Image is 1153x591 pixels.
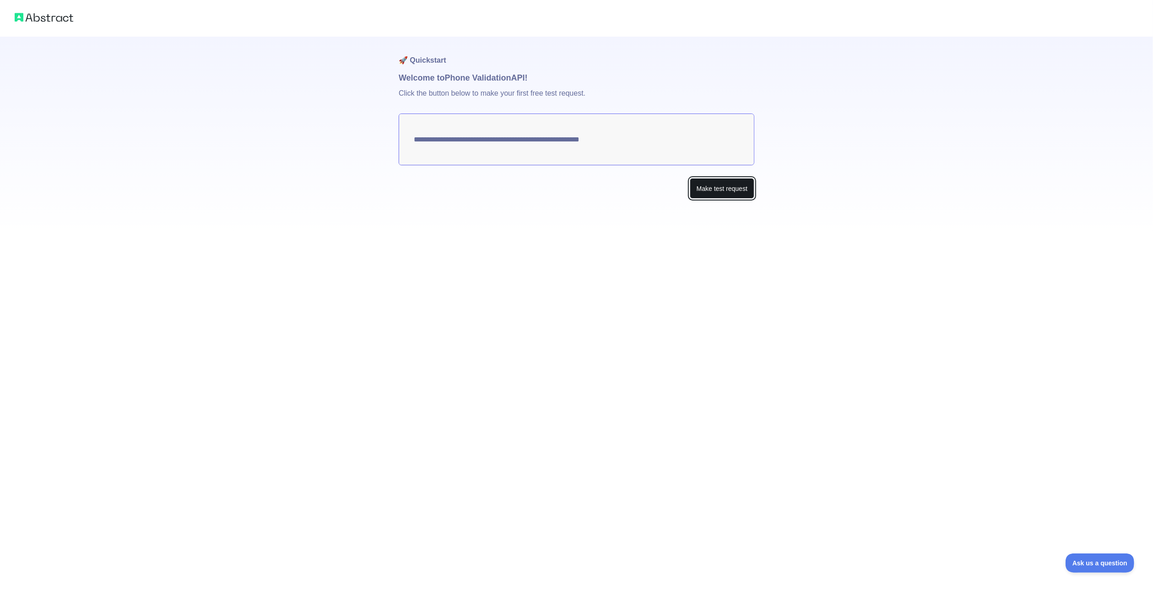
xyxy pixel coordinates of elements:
h1: Welcome to Phone Validation API! [399,71,754,84]
p: Click the button below to make your first free test request. [399,84,754,114]
button: Make test request [690,178,754,199]
h1: 🚀 Quickstart [399,37,754,71]
iframe: Toggle Customer Support [1066,553,1135,573]
img: Abstract logo [15,11,73,24]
